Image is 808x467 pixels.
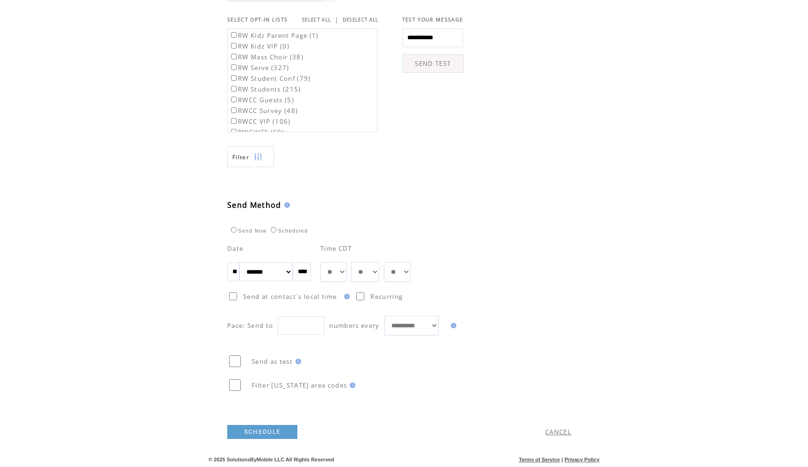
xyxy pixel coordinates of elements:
[402,54,464,73] a: SEND TEST
[281,202,290,208] img: help.gif
[519,457,560,462] a: Terms of Service
[229,117,291,126] label: RWCC VIP (106)
[229,85,301,93] label: RW Students (215)
[227,321,273,330] span: Pace: Send to
[370,292,403,301] span: Recurring
[231,107,237,113] input: RWCC Survey (48)
[227,425,297,439] a: SCHEDULE
[229,228,267,233] label: Send Now
[254,147,262,168] img: filters.png
[341,294,350,299] img: help.gif
[271,227,276,233] input: Scheduled
[231,43,237,49] input: RW Kidz VIP (0)
[302,17,331,23] a: SELECT ALL
[329,321,379,330] span: numbers every
[227,244,243,253] span: Date
[293,359,301,364] img: help.gif
[231,227,237,233] input: Send Now
[231,86,237,92] input: RW Students (215)
[564,457,599,462] a: Privacy Policy
[562,457,563,462] span: |
[231,54,237,59] input: RW Mass Choir (38)
[402,16,463,23] span: TEST YOUR MESSAGE
[232,153,249,161] span: Show filters
[229,74,311,83] label: RW Student Conf (79)
[335,15,339,24] span: |
[229,128,284,136] label: RWGIVES (69)
[227,200,281,210] span: Send Method
[209,457,334,462] span: © 2025 SolutionsByMobile LLC All Rights Reserved
[229,106,298,115] label: RWCC Survey (48)
[229,96,294,104] label: RWCC Guests (5)
[229,42,289,50] label: RW Kidz VIP (0)
[231,64,237,70] input: RW Serve (327)
[229,64,289,72] label: RW Serve (327)
[252,381,347,389] span: Filter [US_STATE] area codes
[229,53,303,61] label: RW Mass Choir (38)
[227,16,288,23] span: SELECT OPT-IN LISTS
[231,32,237,38] input: RW Kidz Parent Page (1)
[227,146,274,167] a: Filter
[231,118,237,124] input: RWCC VIP (106)
[229,31,319,40] label: RW Kidz Parent Page (1)
[243,292,337,301] span: Send at contact`s local time
[320,244,352,253] span: Time CDT
[231,97,237,102] input: RWCC Guests (5)
[343,17,379,23] a: DESELECT ALL
[231,75,237,81] input: RW Student Conf (79)
[231,129,237,134] input: RWGIVES (69)
[347,382,355,388] img: help.gif
[545,428,571,436] a: CANCEL
[268,228,308,233] label: Scheduled
[252,357,293,366] span: Send as test
[448,323,456,328] img: help.gif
